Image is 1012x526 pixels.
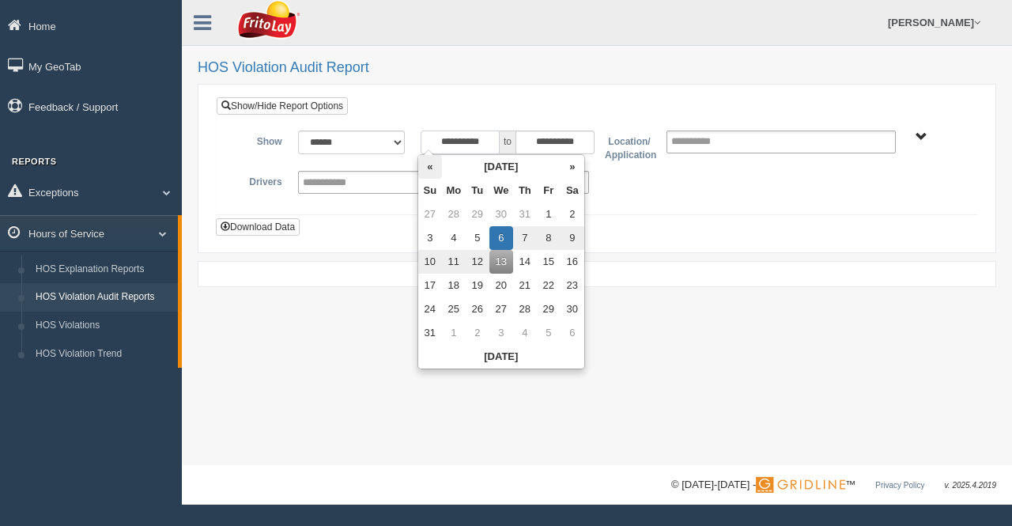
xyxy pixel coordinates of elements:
[513,250,537,274] td: 14
[442,202,466,226] td: 28
[513,274,537,297] td: 21
[945,481,996,490] span: v. 2025.4.2019
[442,226,466,250] td: 4
[561,297,584,321] td: 30
[561,179,584,202] th: Sa
[561,226,584,250] td: 9
[466,274,489,297] td: 19
[513,179,537,202] th: Th
[418,297,442,321] td: 24
[466,179,489,202] th: Tu
[489,321,513,345] td: 3
[597,131,659,163] label: Location/ Application
[561,274,584,297] td: 23
[418,202,442,226] td: 27
[28,312,178,340] a: HOS Violations
[466,250,489,274] td: 12
[561,155,584,179] th: »
[418,179,442,202] th: Su
[489,226,513,250] td: 6
[216,218,300,236] button: Download Data
[537,321,561,345] td: 5
[442,155,561,179] th: [DATE]
[537,274,561,297] td: 22
[217,97,348,115] a: Show/Hide Report Options
[875,481,924,490] a: Privacy Policy
[442,250,466,274] td: 11
[418,250,442,274] td: 10
[561,250,584,274] td: 16
[228,131,290,149] label: Show
[466,321,489,345] td: 2
[228,171,290,190] label: Drivers
[489,250,513,274] td: 13
[418,226,442,250] td: 3
[418,321,442,345] td: 31
[500,131,515,154] span: to
[489,202,513,226] td: 30
[28,340,178,369] a: HOS Violation Trend
[513,202,537,226] td: 31
[28,283,178,312] a: HOS Violation Audit Reports
[466,226,489,250] td: 5
[513,226,537,250] td: 7
[198,60,996,76] h2: HOS Violation Audit Report
[489,179,513,202] th: We
[466,202,489,226] td: 29
[442,321,466,345] td: 1
[466,297,489,321] td: 26
[513,321,537,345] td: 4
[537,179,561,202] th: Fr
[561,202,584,226] td: 2
[489,274,513,297] td: 20
[28,255,178,284] a: HOS Explanation Reports
[489,297,513,321] td: 27
[756,477,845,493] img: Gridline
[442,274,466,297] td: 18
[418,345,584,369] th: [DATE]
[671,477,996,494] div: © [DATE]-[DATE] - ™
[442,179,466,202] th: Mo
[561,321,584,345] td: 6
[537,297,561,321] td: 29
[513,297,537,321] td: 28
[442,297,466,321] td: 25
[418,155,442,179] th: «
[537,226,561,250] td: 8
[537,202,561,226] td: 1
[537,250,561,274] td: 15
[418,274,442,297] td: 17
